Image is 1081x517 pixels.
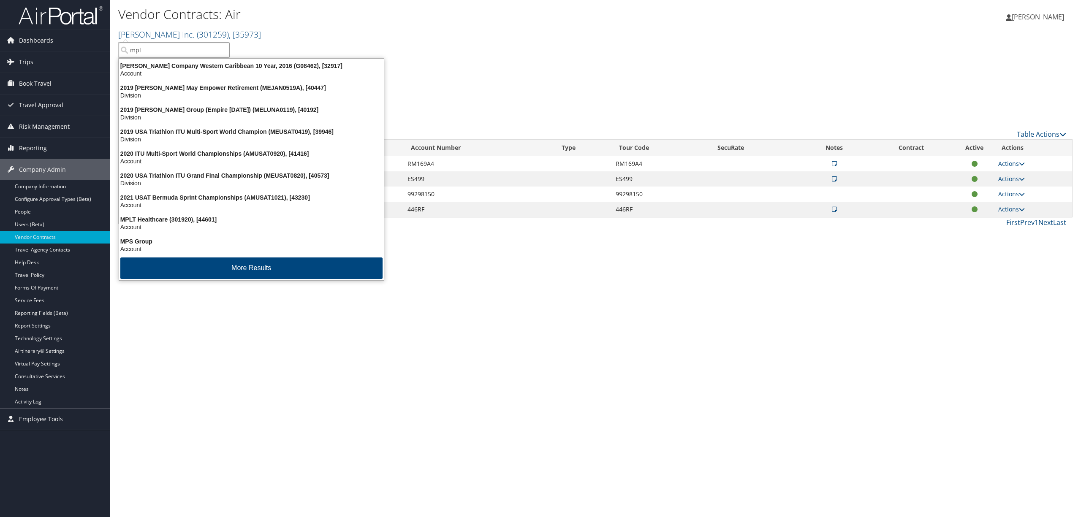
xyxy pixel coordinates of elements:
div: Account [114,157,389,165]
a: Last [1053,218,1066,227]
a: Prev [1020,218,1035,227]
button: More Results [120,257,383,279]
span: ( 301259 ) [197,29,229,40]
a: 1 [1035,218,1038,227]
span: Book Travel [19,73,52,94]
td: 446RF [403,202,554,217]
a: [PERSON_NAME] Inc. [118,29,261,40]
div: [PERSON_NAME] Company Western Caribbean 10 Year, 2016 (G08462), [32917] [114,62,389,70]
a: Actions [998,190,1025,198]
td: RM169A4 [403,156,554,171]
th: Actions [994,140,1072,156]
div: 2020 USA Triathlon ITU Grand Final Championship (MEUSAT0820), [40573] [114,172,389,179]
div: Account [114,201,389,209]
div: Division [114,179,389,187]
td: ES499 [403,171,554,187]
a: Actions [998,160,1025,168]
a: Actions [998,205,1025,213]
th: Active: activate to sort column ascending [955,140,994,156]
div: 2020 ITU Multi-Sport World Championships (AMUSAT0920), [41416] [114,150,389,157]
th: Notes: activate to sort column ascending [801,140,867,156]
span: Reporting [19,138,47,159]
th: SecuRate: activate to sort column ascending [710,140,801,156]
td: 446RF [611,202,710,217]
a: First [1006,218,1020,227]
div: 2019 USA Triathlon ITU Multi-Sport World Champion (MEUSAT0419), [39946] [114,128,389,135]
span: Trips [19,51,33,73]
th: Account Number: activate to sort column ascending [403,140,554,156]
h1: Vendor Contracts: Air [118,5,755,23]
a: [PERSON_NAME] [1006,4,1073,30]
a: Actions [998,175,1025,183]
span: , [ 35973 ] [229,29,261,40]
div: MPLT Healthcare (301920), [44601] [114,216,389,223]
span: Risk Management [19,116,70,137]
div: Account [114,70,389,77]
input: Search Accounts [119,42,230,58]
span: Company Admin [19,159,66,180]
span: [PERSON_NAME] [1012,12,1064,22]
img: airportal-logo.png [19,5,103,25]
th: Contract: activate to sort column descending [867,140,955,156]
div: Division [114,114,389,121]
a: Next [1038,218,1053,227]
td: RM169A4 [611,156,710,171]
span: Dashboards [19,30,53,51]
div: 2019 [PERSON_NAME] Group (Empire [DATE]) (MELUNA0119), [40192] [114,106,389,114]
a: Table Actions [1017,130,1066,139]
td: 99298150 [611,187,710,202]
div: Division [114,92,389,99]
th: Type: activate to sort column ascending [554,140,611,156]
span: Employee Tools [19,409,63,430]
div: Account [114,245,389,253]
div: There are contracts. [118,92,1073,115]
td: ES499 [611,171,710,187]
div: 2021 USAT Bermuda Sprint Championships (AMUSAT1021), [43230] [114,194,389,201]
div: Account [114,223,389,231]
span: Travel Approval [19,95,63,116]
div: MPS Group [114,238,389,245]
div: Division [114,135,389,143]
th: Tour Code: activate to sort column ascending [611,140,710,156]
td: 99298150 [403,187,554,202]
div: 2019 [PERSON_NAME] May Empower Retirement (MEJAN0519A), [40447] [114,84,389,92]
